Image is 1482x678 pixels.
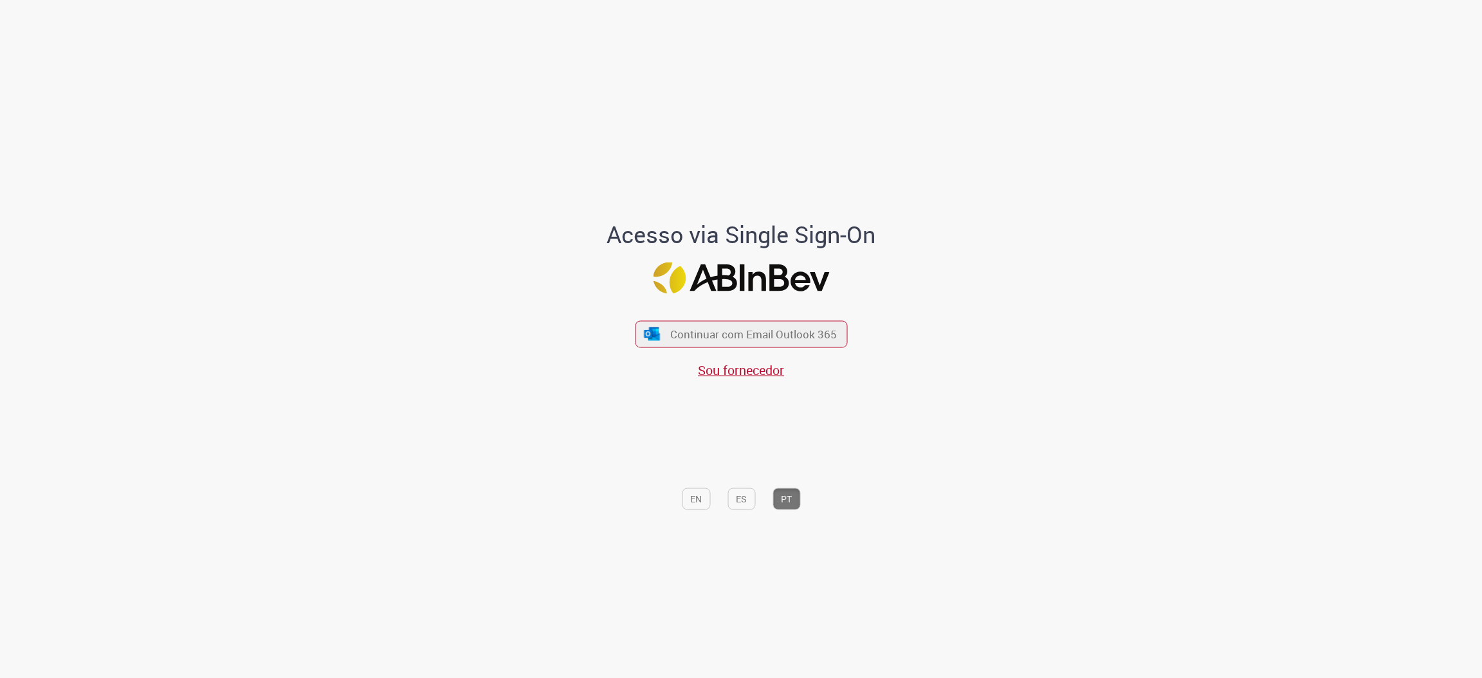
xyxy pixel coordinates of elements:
img: ícone Azure/Microsoft 360 [643,327,661,340]
button: ícone Azure/Microsoft 360 Continuar com Email Outlook 365 [635,321,847,347]
span: Continuar com Email Outlook 365 [670,327,837,342]
img: Logo ABInBev [653,262,829,294]
h1: Acesso via Single Sign-On [563,221,920,247]
button: ES [727,488,755,509]
button: EN [682,488,710,509]
a: Sou fornecedor [698,361,784,378]
button: PT [773,488,800,509]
